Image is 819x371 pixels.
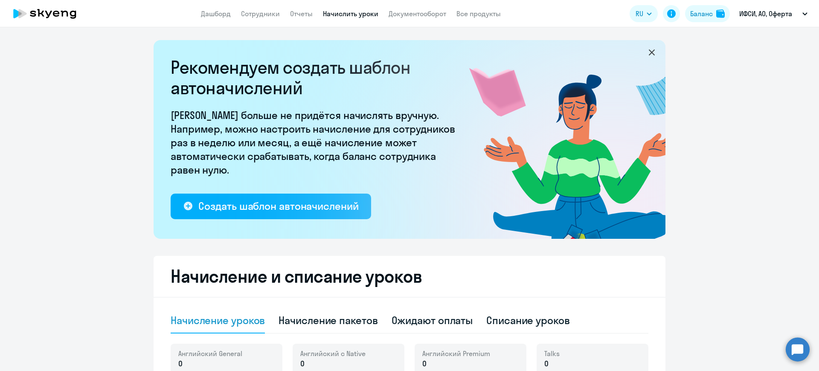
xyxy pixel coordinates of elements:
[171,313,265,327] div: Начисление уроков
[290,9,313,18] a: Отчеты
[685,5,730,22] button: Балансbalance
[630,5,658,22] button: RU
[171,194,371,219] button: Создать шаблон автоначислений
[389,9,446,18] a: Документооборот
[735,3,812,24] button: ИФСИ, АО, Оферта
[422,349,490,358] span: Английский Premium
[171,108,461,177] p: [PERSON_NAME] больше не придётся начислять вручную. Например, можно настроить начисление для сотр...
[544,358,549,369] span: 0
[486,313,570,327] div: Списание уроков
[544,349,560,358] span: Talks
[201,9,231,18] a: Дашборд
[392,313,473,327] div: Ожидают оплаты
[171,57,461,98] h2: Рекомендуем создать шаблон автоначислений
[178,349,242,358] span: Английский General
[323,9,378,18] a: Начислить уроки
[241,9,280,18] a: Сотрудники
[716,9,725,18] img: balance
[739,9,792,19] p: ИФСИ, АО, Оферта
[300,358,305,369] span: 0
[422,358,427,369] span: 0
[279,313,378,327] div: Начисление пакетов
[198,199,358,213] div: Создать шаблон автоначислений
[300,349,366,358] span: Английский с Native
[690,9,713,19] div: Баланс
[178,358,183,369] span: 0
[171,266,648,287] h2: Начисление и списание уроков
[636,9,643,19] span: RU
[456,9,501,18] a: Все продукты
